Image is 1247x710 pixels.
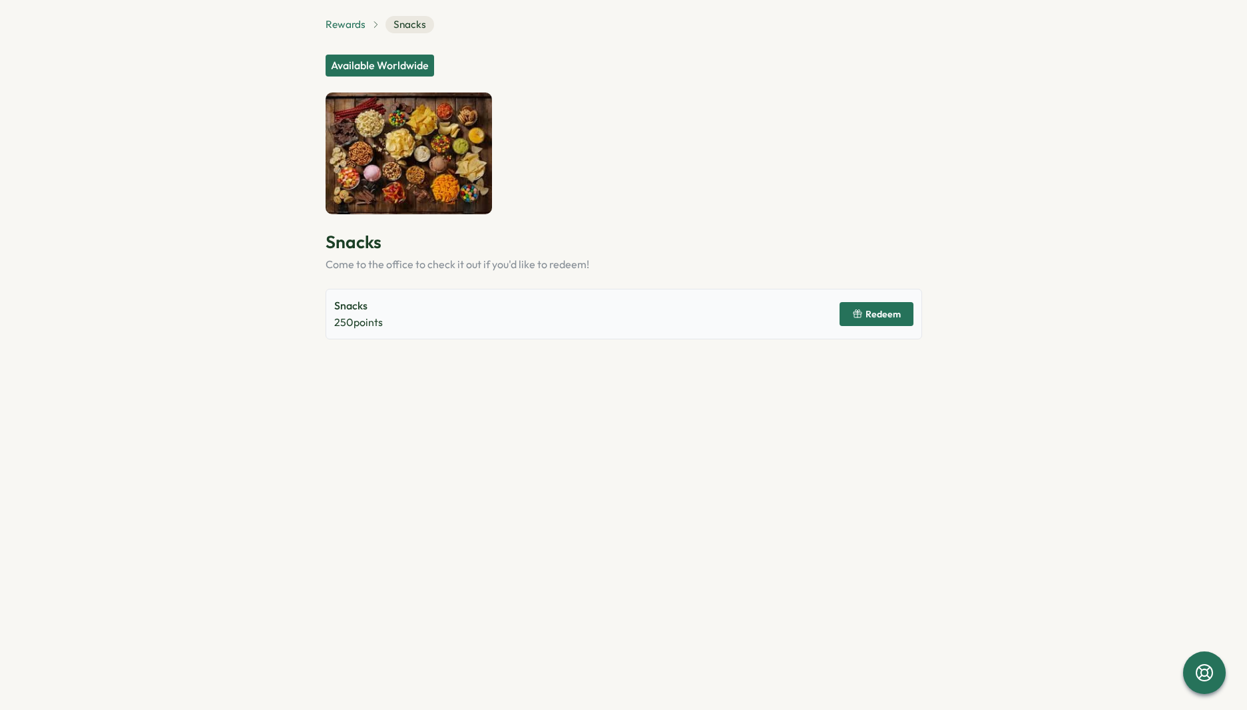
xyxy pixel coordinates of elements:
[326,230,922,254] p: Snacks
[385,16,434,33] span: Snacks
[326,256,922,273] div: Come to the office to check it out if you'd like to redeem!
[840,302,913,326] button: Redeem
[326,17,366,32] a: Rewards
[326,55,434,77] div: Available Worldwide
[326,92,492,214] img: Snacks
[866,309,901,319] span: Redeem
[334,297,383,314] p: Snacks
[334,315,383,329] span: 250 points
